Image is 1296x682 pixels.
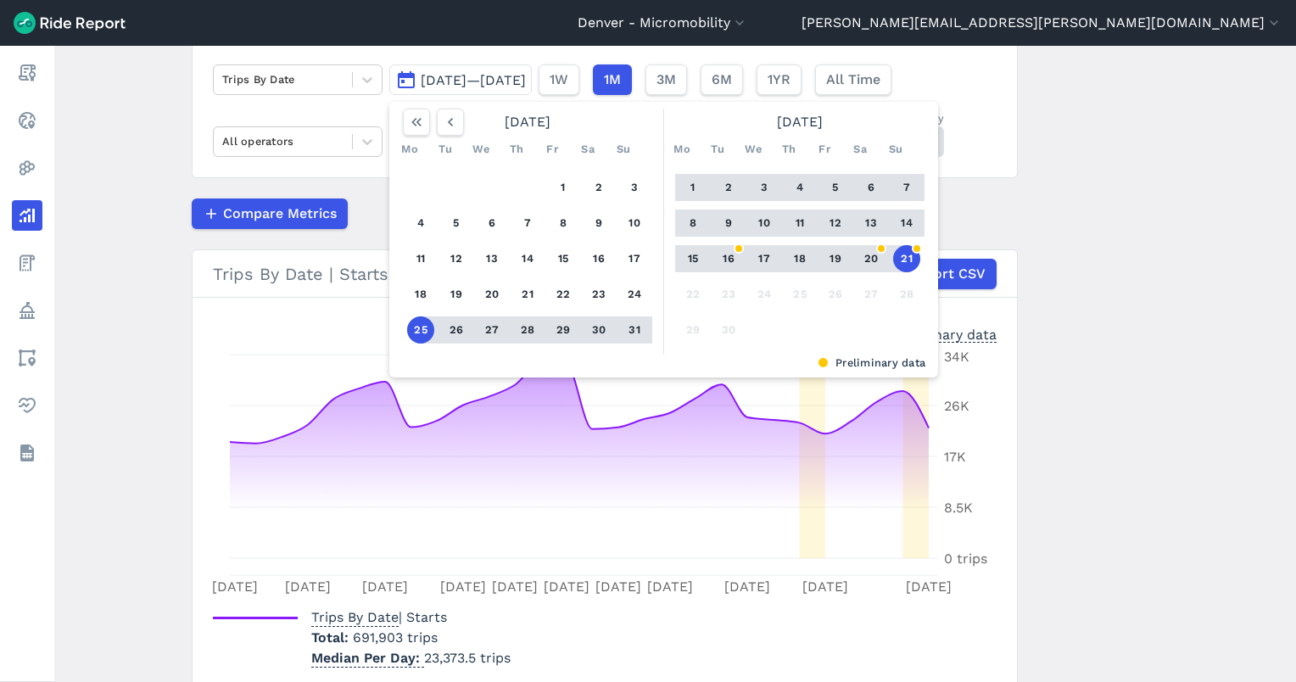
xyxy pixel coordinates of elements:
a: Analyze [12,200,42,231]
div: We [740,136,767,163]
span: Trips By Date [311,604,399,627]
button: 3M [645,64,687,95]
div: Sa [574,136,601,163]
button: 20 [478,281,506,308]
button: 6 [857,174,885,201]
tspan: [DATE] [212,579,258,595]
tspan: [DATE] [544,579,589,595]
button: 11 [786,210,813,237]
button: 18 [786,245,813,272]
button: 27 [478,316,506,344]
tspan: [DATE] [440,579,486,595]
button: 20 [857,245,885,272]
button: 8 [550,210,577,237]
div: Th [503,136,530,163]
tspan: [DATE] [802,579,848,595]
button: 23 [715,281,742,308]
span: Total [311,629,353,646]
button: 22 [679,281,707,308]
tspan: [DATE] [595,579,641,595]
div: Preliminary data [402,355,925,371]
span: 691,903 trips [353,629,438,646]
button: 3 [621,174,648,201]
button: 8 [679,210,707,237]
div: Fr [539,136,566,163]
button: 14 [514,245,541,272]
button: 31 [621,316,648,344]
tspan: [DATE] [285,579,331,595]
tspan: [DATE] [724,579,770,595]
a: Health [12,390,42,421]
button: 1M [593,64,632,95]
span: | Starts [311,609,447,625]
span: 3M [656,70,676,90]
div: Mo [668,136,695,163]
a: Datasets [12,438,42,468]
button: 1 [550,174,577,201]
button: 21 [514,281,541,308]
button: [PERSON_NAME][EMAIL_ADDRESS][PERSON_NAME][DOMAIN_NAME] [802,13,1282,33]
span: 1M [604,70,621,90]
button: 12 [822,210,849,237]
div: Trips By Date | Starts [213,259,997,289]
tspan: 0 trips [944,551,987,567]
span: 1W [550,70,568,90]
button: 22 [550,281,577,308]
button: 19 [443,281,470,308]
button: 17 [751,245,778,272]
button: 27 [857,281,885,308]
button: 14 [893,210,920,237]
button: 3 [751,174,778,201]
a: Policy [12,295,42,326]
tspan: [DATE] [906,579,952,595]
button: 23 [585,281,612,308]
button: 13 [857,210,885,237]
tspan: 8.5K [944,500,973,516]
tspan: 26K [944,398,969,414]
button: 6 [478,210,506,237]
button: 10 [751,210,778,237]
button: 29 [679,316,707,344]
button: 30 [715,316,742,344]
button: 28 [514,316,541,344]
button: 26 [822,281,849,308]
div: [DATE] [396,109,659,136]
a: Heatmaps [12,153,42,183]
span: Compare Metrics [223,204,337,224]
button: 1 [679,174,707,201]
a: Report [12,58,42,88]
button: 2 [715,174,742,201]
div: Su [882,136,909,163]
tspan: 34K [944,349,969,365]
div: Mo [396,136,423,163]
button: 28 [893,281,920,308]
button: 16 [715,245,742,272]
button: 24 [621,281,648,308]
div: Tu [704,136,731,163]
button: 30 [585,316,612,344]
tspan: [DATE] [492,579,538,595]
tspan: [DATE] [362,579,408,595]
span: 6M [712,70,732,90]
img: Ride Report [14,12,126,34]
button: 19 [822,245,849,272]
button: 24 [751,281,778,308]
div: Preliminary data [888,325,997,343]
tspan: [DATE] [647,579,693,595]
span: Median Per Day [311,645,424,668]
p: 23,373.5 trips [311,648,511,668]
tspan: 17K [944,449,966,465]
a: Fees [12,248,42,278]
div: We [467,136,494,163]
div: [DATE] [668,109,931,136]
a: Areas [12,343,42,373]
button: 7 [893,174,920,201]
button: 1YR [757,64,802,95]
button: 9 [585,210,612,237]
div: Fr [811,136,838,163]
button: 10 [621,210,648,237]
button: 17 [621,245,648,272]
button: [DATE]—[DATE] [389,64,532,95]
a: Realtime [12,105,42,136]
button: 9 [715,210,742,237]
